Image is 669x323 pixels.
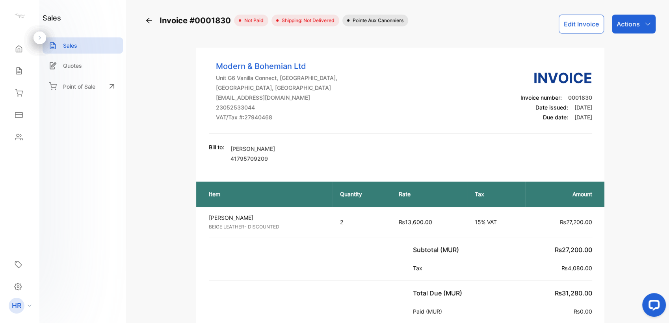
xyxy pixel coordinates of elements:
span: Due date: [543,114,568,121]
p: Item [209,190,325,198]
span: [DATE] [574,114,592,121]
p: Paid (MUR) [413,307,445,316]
span: Invoice number: [520,94,561,101]
p: Tax [413,264,426,272]
p: [PERSON_NAME] [230,145,275,153]
a: Point of Sale [43,78,123,95]
span: Date issued: [535,104,568,111]
p: 41795709209 [230,154,275,163]
p: Sales [63,41,77,50]
span: Invoice #0001830 [160,15,234,26]
span: ₨13,600.00 [399,219,432,225]
p: BEIGE LEATHER- DISCOUNTED [209,223,326,230]
p: Quantity [340,190,383,198]
p: 23052533044 [216,103,337,111]
span: ₨4,080.00 [561,265,592,271]
p: Unit G6 Vanilla Connect, [GEOGRAPHIC_DATA], [216,74,337,82]
p: [PERSON_NAME] [209,213,326,222]
p: Subtotal (MUR) [413,245,462,254]
button: Actions [612,15,656,33]
span: not paid [241,17,264,24]
a: Sales [43,37,123,54]
p: VAT/Tax #: 27940468 [216,113,337,121]
p: Point of Sale [63,82,95,91]
p: [EMAIL_ADDRESS][DOMAIN_NAME] [216,93,337,102]
img: logo [14,10,26,22]
h3: Invoice [520,67,592,89]
a: Quotes [43,58,123,74]
span: Pointe aux Canonniers [349,17,403,24]
iframe: LiveChat chat widget [636,290,669,323]
p: Modern & Bohemian Ltd [216,60,337,72]
button: Edit Invoice [559,15,604,33]
h1: sales [43,13,61,23]
span: 0001830 [568,94,592,101]
p: Tax [475,190,517,198]
span: ₨27,200.00 [554,246,592,254]
p: 15% VAT [475,218,517,226]
span: [DATE] [574,104,592,111]
p: Quotes [63,61,82,70]
span: ₨31,280.00 [554,289,592,297]
p: Actions [617,19,640,29]
p: Amount [533,190,592,198]
span: Shipping: Not Delivered [279,17,334,24]
p: Total Due (MUR) [413,288,465,298]
span: ₨0.00 [573,308,592,315]
p: [GEOGRAPHIC_DATA], [GEOGRAPHIC_DATA] [216,84,337,92]
p: Bill to: [209,143,224,151]
p: HR [12,301,21,311]
p: Rate [399,190,459,198]
p: 2 [340,218,383,226]
span: ₨27,200.00 [559,219,592,225]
